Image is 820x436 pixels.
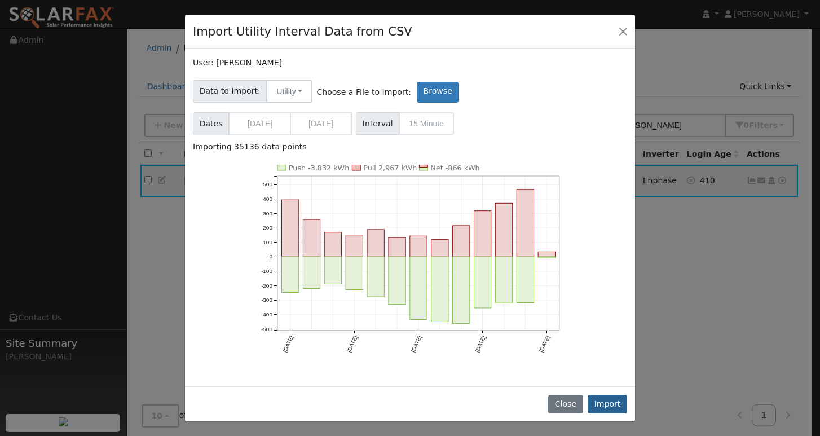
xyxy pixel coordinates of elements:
[431,257,448,322] rect: onclick=""
[453,257,470,324] rect: onclick=""
[346,257,363,290] rect: onclick=""
[263,210,272,217] text: 300
[281,257,298,293] rect: onclick=""
[316,86,411,98] span: Choose a File to Import:
[193,112,229,135] span: Dates
[266,80,312,103] button: Utility
[281,335,294,354] text: [DATE]
[356,112,399,135] span: Interval
[193,80,267,103] span: Data to Import:
[517,257,534,303] rect: onclick=""
[367,230,384,257] rect: onclick=""
[474,335,487,354] text: [DATE]
[193,141,627,153] div: Importing 35136 data points
[261,297,272,303] text: -300
[269,254,272,260] text: 0
[539,257,556,258] rect: onclick=""
[263,224,272,231] text: 200
[430,164,480,172] text: Net -866 kWh
[367,257,384,297] rect: onclick=""
[496,203,513,257] rect: onclick=""
[389,237,405,257] rect: onclick=""
[453,226,470,257] rect: onclick=""
[410,236,427,257] rect: onclick=""
[324,257,341,284] rect: onclick=""
[474,257,491,309] rect: onclick=""
[263,239,272,245] text: 100
[261,283,272,289] text: -200
[615,23,631,39] button: Close
[496,257,513,303] rect: onclick=""
[548,395,583,414] button: Close
[389,257,405,305] rect: onclick=""
[410,335,423,354] text: [DATE]
[363,164,417,172] text: Pull 2,967 kWh
[324,232,341,257] rect: onclick=""
[193,23,412,41] h4: Import Utility Interval Data from CSV
[588,395,627,414] button: Import
[263,181,272,187] text: 500
[263,196,272,202] text: 400
[261,326,272,332] text: -500
[261,268,272,274] text: -100
[431,240,448,257] rect: onclick=""
[417,82,459,103] label: Browse
[410,257,427,320] rect: onclick=""
[346,335,359,354] text: [DATE]
[346,235,363,257] rect: onclick=""
[303,219,320,257] rect: onclick=""
[303,257,320,289] rect: onclick=""
[538,335,551,354] text: [DATE]
[517,190,534,257] rect: onclick=""
[281,200,298,257] rect: onclick=""
[289,164,350,172] text: Push -3,832 kWh
[474,211,491,257] rect: onclick=""
[539,252,556,257] rect: onclick=""
[193,57,282,69] label: User: [PERSON_NAME]
[261,311,272,318] text: -400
